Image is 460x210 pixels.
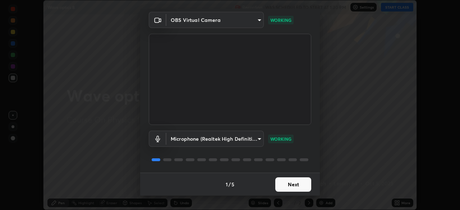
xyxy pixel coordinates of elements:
h4: / [229,181,231,188]
p: WORKING [270,17,291,23]
div: OBS Virtual Camera [166,131,264,147]
h4: 1 [226,181,228,188]
button: Next [275,177,311,192]
p: WORKING [270,136,291,142]
div: OBS Virtual Camera [166,12,264,28]
h4: 5 [231,181,234,188]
